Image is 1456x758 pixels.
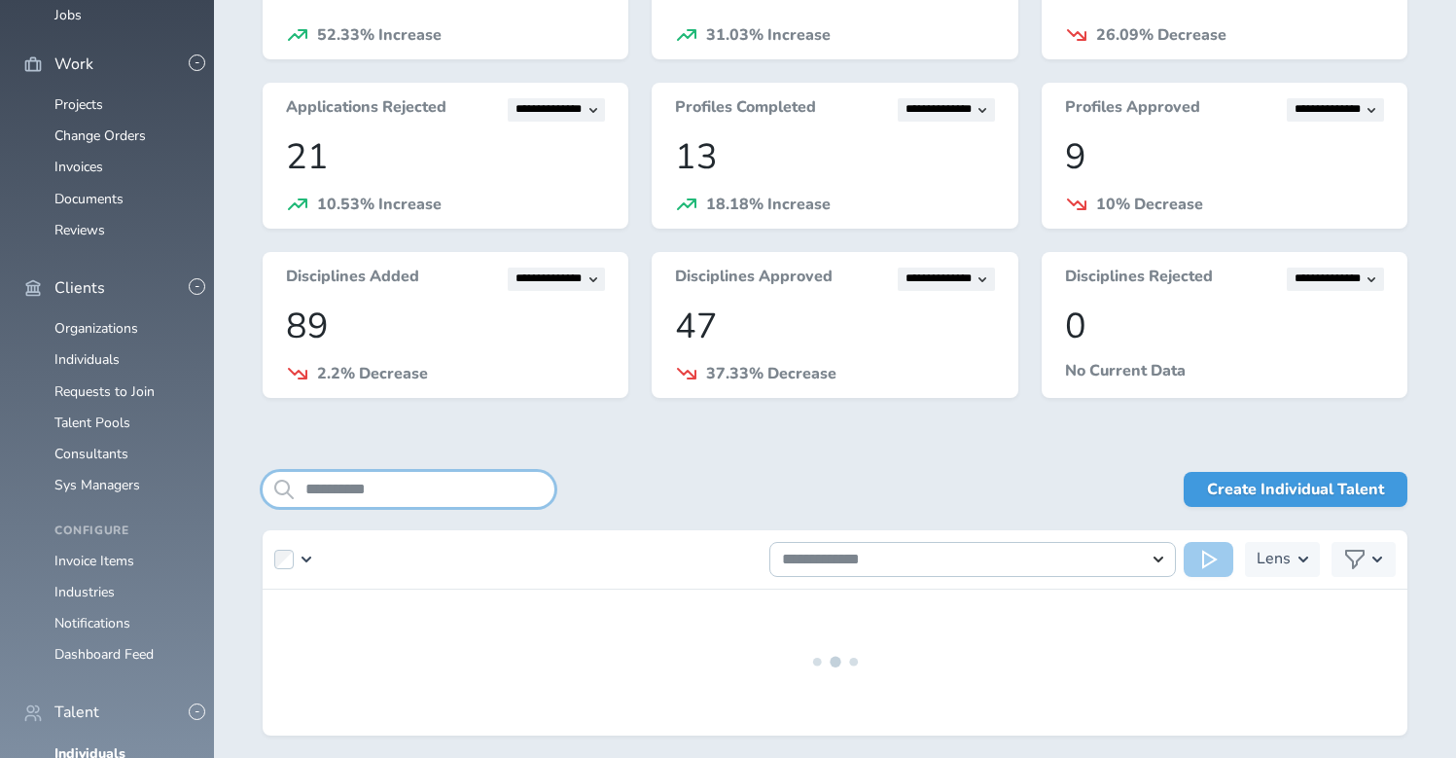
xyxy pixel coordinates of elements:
[54,524,191,538] h4: Configure
[54,382,155,401] a: Requests to Join
[1065,360,1186,381] span: No Current Data
[54,645,154,664] a: Dashboard Feed
[54,414,130,432] a: Talent Pools
[54,614,130,632] a: Notifications
[1065,137,1384,177] p: 9
[189,704,205,720] button: -
[1245,542,1320,577] button: Lens
[54,319,138,338] a: Organizations
[1257,542,1291,577] h3: Lens
[54,221,105,239] a: Reviews
[54,279,105,297] span: Clients
[54,552,134,570] a: Invoice Items
[286,307,605,346] p: 89
[675,307,994,346] p: 47
[675,137,994,177] p: 13
[54,476,140,494] a: Sys Managers
[675,268,833,291] h3: Disciplines Approved
[54,350,120,369] a: Individuals
[1065,307,1384,346] p: 0
[189,278,205,295] button: -
[54,158,103,176] a: Invoices
[54,126,146,145] a: Change Orders
[1184,472,1407,507] a: Create Individual Talent
[706,363,836,384] span: 37.33% Decrease
[286,268,419,291] h3: Disciplines Added
[1096,24,1226,46] span: 26.09% Decrease
[317,363,428,384] span: 2.2% Decrease
[317,194,442,215] span: 10.53% Increase
[54,190,124,208] a: Documents
[286,98,446,122] h3: Applications Rejected
[54,6,82,24] a: Jobs
[54,704,99,721] span: Talent
[54,55,93,73] span: Work
[706,24,831,46] span: 31.03% Increase
[1065,98,1200,122] h3: Profiles Approved
[1184,542,1233,577] button: Run Action
[1096,194,1203,215] span: 10% Decrease
[1065,268,1213,291] h3: Disciplines Rejected
[54,445,128,463] a: Consultants
[54,583,115,601] a: Industries
[706,194,831,215] span: 18.18% Increase
[675,98,816,122] h3: Profiles Completed
[286,137,605,177] p: 21
[317,24,442,46] span: 52.33% Increase
[189,54,205,71] button: -
[54,95,103,114] a: Projects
